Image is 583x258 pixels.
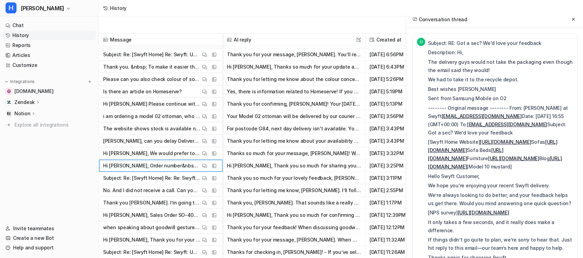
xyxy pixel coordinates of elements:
span: [DATE] 3:43PM [368,135,424,147]
p: [NPS survey] [428,209,573,217]
p: Hello Swyft Customer, [428,172,573,180]
button: Thank you for your feedback! When discussing goodwill gestures with customers, I’ll make sure to ... [227,221,361,234]
button: Thank you for letting me know about the colour concern, [PERSON_NAME]. I’m really sorry you’re un... [227,73,361,85]
p: Thank you [PERSON_NAME]. I’m going to see if I can get a quote from the flooring place, as that m... [103,197,200,209]
a: Help and support [3,243,96,253]
button: Thank you for confirming, [PERSON_NAME]! Your [DATE] delivery is now arranged. The evening before... [227,98,361,110]
button: Yes, there is information related to Homeserve! If you are looking for details on technician appo... [227,85,361,98]
span: Explore all integrations [14,119,93,130]
p: Subject: RE: Got a sec? We'd love your feedback [428,39,573,47]
span: H [5,2,16,13]
span: [DATE] 3:43PM [368,122,424,135]
p: Best wishes [PERSON_NAME] [428,85,573,93]
span: [DATE] 5:19PM [368,85,424,98]
a: Chat [3,21,96,30]
button: Hi [PERSON_NAME], Thank you so much for confirming your order number and postcode. I’m really sor... [227,209,361,221]
button: Your Model 02 ottoman will be delivered by our courier partner, AIT, or our own logistics team if... [227,110,361,122]
a: [EMAIL_ADDRESS][DOMAIN_NAME] [467,121,547,127]
p: Hi [PERSON_NAME], Sales Order SO-407910 My posctode is TR11 3BX.&nbsp; Thanks! [PERSON_NAME] [103,209,200,221]
p: Hi [PERSON_NAME], We would prefer to receive the sideboard ASAP. I will keep an eye out for the r... [103,147,200,160]
img: explore all integrations [5,121,12,128]
a: swyfthome.com[DOMAIN_NAME] [3,86,96,96]
p: Subject: Re: [Swyft Home] Re: Swyft: Update to your delivery date order SO-397580 Description: Th... [103,48,200,61]
p: We’re always looking to do better, and your feedback helps us get there. Would you mind answering... [428,191,573,208]
button: Thank you for letting me know, [PERSON_NAME]. I’ll follow up with AIT’s Complaints Team right awa... [227,184,361,197]
a: Articles [3,50,96,60]
p: Thank you. &nbsp; To make it easier this time, I suggest we use this address and details. Thank’s... [103,61,200,73]
img: swyfthome.com [7,89,11,93]
span: [PERSON_NAME] [21,3,64,13]
p: Zendesk [14,99,35,106]
a: Invite teammates [3,224,96,233]
a: [URL][DOMAIN_NAME] [488,155,539,161]
img: menu_add.svg [87,79,92,84]
p: Notion [14,110,30,117]
img: Notion [7,112,11,116]
p: We hope you're enjoying your recent Swyft delivery. [428,181,573,190]
a: [URL][DOMAIN_NAME] [480,139,531,145]
button: Thank you so much for your lovely feedback, [PERSON_NAME]! We’re absolutely delighted to hear tha... [227,172,361,184]
p: If things didn’t go quite to plan, we’re sorry to hear that. Just hit reply to this email—our tea... [428,236,573,252]
p: Sent from Samsung Mobile on O2 [428,94,573,103]
p: [PERSON_NAME], can you delay Delivery until The [DATE] as I will not be able to have somebody the... [103,135,200,147]
span: U [417,38,425,46]
span: [DATE] 3:32PM [368,147,424,160]
p: The delivery guys would not take the packaging even though the email said they would! [428,58,573,74]
button: Hi [PERSON_NAME], Thanks so much for your update and for providing the new loading bay address—th... [227,61,361,73]
button: Hi [PERSON_NAME], Thank you so much for sharing your feedback, and I’m really sorry to hear that ... [227,160,361,172]
h2: Conversation thread [412,16,467,23]
a: Customize [3,60,96,70]
span: [DATE] 3:11PM [368,172,424,184]
span: [DATE] 2:55PM [368,184,424,197]
span: [DATE] 1:17PM [368,197,424,209]
a: History [3,31,96,40]
p: Hi [PERSON_NAME], Order number&nbsp;511756920 Post code HP4 3EQ Thank you [PERSON_NAME] Sent from... [103,160,200,172]
span: [DATE] 6:43PM [368,61,424,73]
button: Thank you, [PERSON_NAME]. That sounds like a really sensible plan. If you are able to get a quote... [227,197,361,209]
span: Message [102,34,220,46]
button: For postcode G84, next day delivery isn't available. Your delivery will take up to 3 working days... [227,122,361,135]
img: expand menu [4,79,9,84]
button: Thank you for your message, [PERSON_NAME]. When we arrange a site visit with Emmiera or our repai... [227,234,361,246]
p: Please can you also check colour of sofa delivered. I ordered shadow, but the one we have looks l... [103,73,200,85]
div: History [110,4,126,12]
p: The website shows stock is available next day, if i order now to my postcode G84 when will i rece... [103,122,200,135]
span: [DATE] 3:25PM [368,160,424,172]
button: Thanks so much for your message, [PERSON_NAME]! We're working to get your sideboard to you as soo... [227,147,361,160]
span: [DATE] 12:39PM [368,209,424,221]
span: AI reply [225,34,362,46]
a: Reports [3,40,96,50]
p: Is there an article on Homeserve? [103,85,182,98]
span: [DATE] 11:32AM [368,234,424,246]
p: Description: Hi, [428,48,573,57]
button: Thank you for your message, [PERSON_NAME]. You’ll receive your two-hour delivery window via text ... [227,48,361,61]
span: [DATE] 3:56PM [368,110,424,122]
p: We had to take it to the recycle depot. [428,75,573,84]
p: when speaking about goodwill gestures with customers, please dont use the term 'compensation' [103,221,200,234]
p: Hi [PERSON_NAME], Thank you for your understanding. If someone came out to quote, would they also... [103,234,200,246]
span: Created at [368,34,424,46]
button: Thank you for letting me know about your availability and the inconvenience—I'm sorry for the ext... [227,135,361,147]
img: Zendesk [7,100,11,104]
p: Hi [PERSON_NAME] Please continue with the arrangement and a [DATE] delivery.&nbsp; Thank for look... [103,98,200,110]
span: [DATE] 12:12PM [368,221,424,234]
p: No. And I did not receive a call. Can you please follow up and have them call me again and ensure... [103,184,200,197]
p: [Swyft Home Website] Sofas Sofa Beds Furniture Blog [Model 10 mustard] [428,138,573,171]
span: [DATE] 6:56PM [368,48,424,61]
p: -------- Original message -------- From: [PERSON_NAME] at Swyft Date: [DATE] 16:55 (GMT+00:00) To... [428,104,573,137]
p: i am ordering a model 02 ottoman, who will deliver this? [103,110,200,122]
p: It only takes a few seconds, and it really does make a difference. [428,218,573,235]
span: [DOMAIN_NAME] [14,88,53,95]
a: Explore all integrations [3,120,96,130]
a: [URL][DOMAIN_NAME] [458,210,509,215]
span: [DATE] 5:13PM [368,98,424,110]
span: [DATE] 5:26PM [368,73,424,85]
p: Subject: Re: [Swyft Home] Re: Re: Swyft Home - Sales Order SO-409864 Description: This is a follo... [103,172,200,184]
a: Create a new Bot [3,233,96,243]
a: [EMAIL_ADDRESS][DOMAIN_NAME] [442,113,522,119]
p: Integrations [10,79,35,84]
button: Integrations [3,78,37,85]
